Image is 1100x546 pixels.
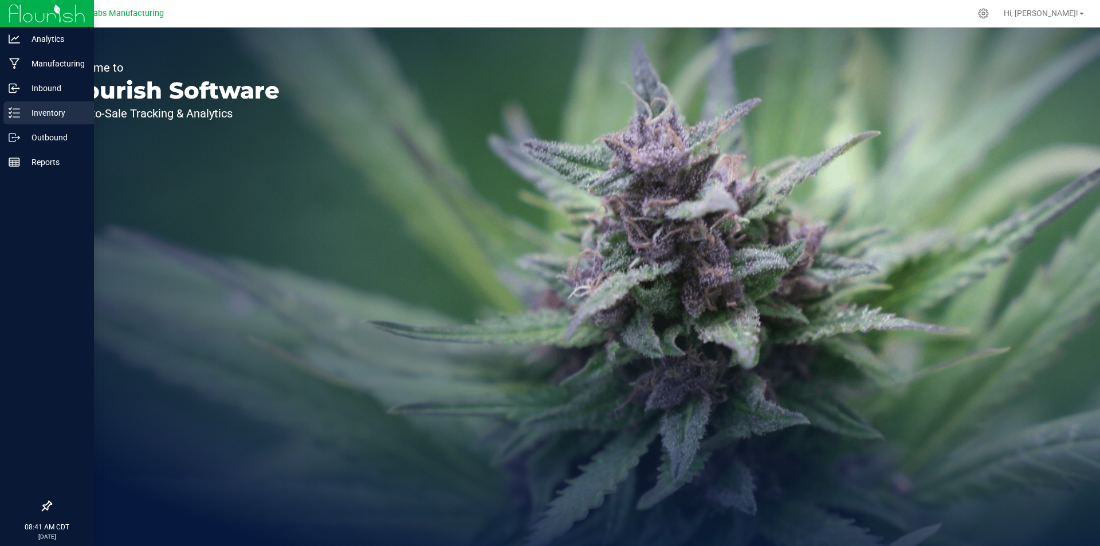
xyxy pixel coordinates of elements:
p: [DATE] [5,532,89,541]
span: Hi, [PERSON_NAME]! [1004,9,1078,18]
p: Welcome to [62,62,280,73]
inline-svg: Reports [9,156,20,168]
div: Manage settings [976,8,991,19]
p: Manufacturing [20,57,89,70]
span: Teal Labs Manufacturing [70,9,164,18]
inline-svg: Inventory [9,107,20,119]
p: Outbound [20,131,89,144]
inline-svg: Outbound [9,132,20,143]
p: Reports [20,155,89,169]
p: Analytics [20,32,89,46]
inline-svg: Inbound [9,83,20,94]
p: 08:41 AM CDT [5,522,89,532]
p: Inventory [20,106,89,120]
p: Inbound [20,81,89,95]
inline-svg: Analytics [9,33,20,45]
p: Seed-to-Sale Tracking & Analytics [62,108,280,119]
p: Flourish Software [62,79,280,102]
inline-svg: Manufacturing [9,58,20,69]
